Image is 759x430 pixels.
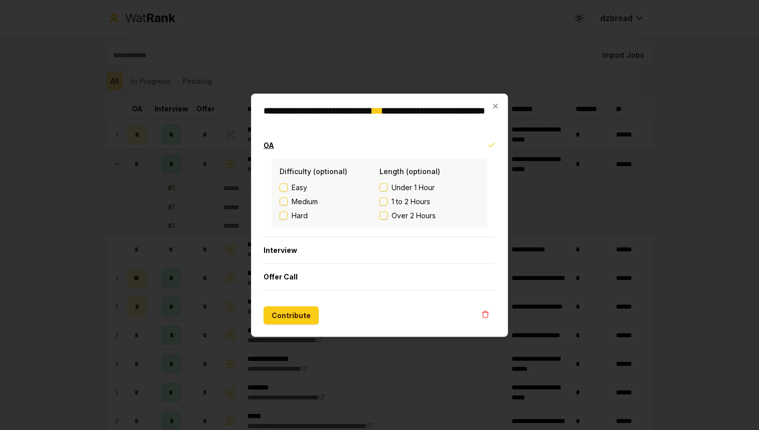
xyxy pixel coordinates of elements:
button: Contribute [264,306,319,324]
label: Length (optional) [379,167,440,175]
button: Hard [280,211,288,219]
button: Over 2 Hours [379,211,388,219]
label: Difficulty (optional) [280,167,347,175]
button: Easy [280,183,288,191]
button: Medium [280,197,288,205]
span: Medium [292,196,318,206]
span: 1 to 2 Hours [392,196,430,206]
button: Under 1 Hour [379,183,388,191]
div: OA [264,158,495,236]
span: Over 2 Hours [392,210,436,220]
span: Under 1 Hour [392,182,435,192]
span: Hard [292,210,308,220]
button: Interview [264,237,495,263]
button: 1 to 2 Hours [379,197,388,205]
button: OA [264,132,495,158]
button: Offer Call [264,263,495,290]
span: Easy [292,182,307,192]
